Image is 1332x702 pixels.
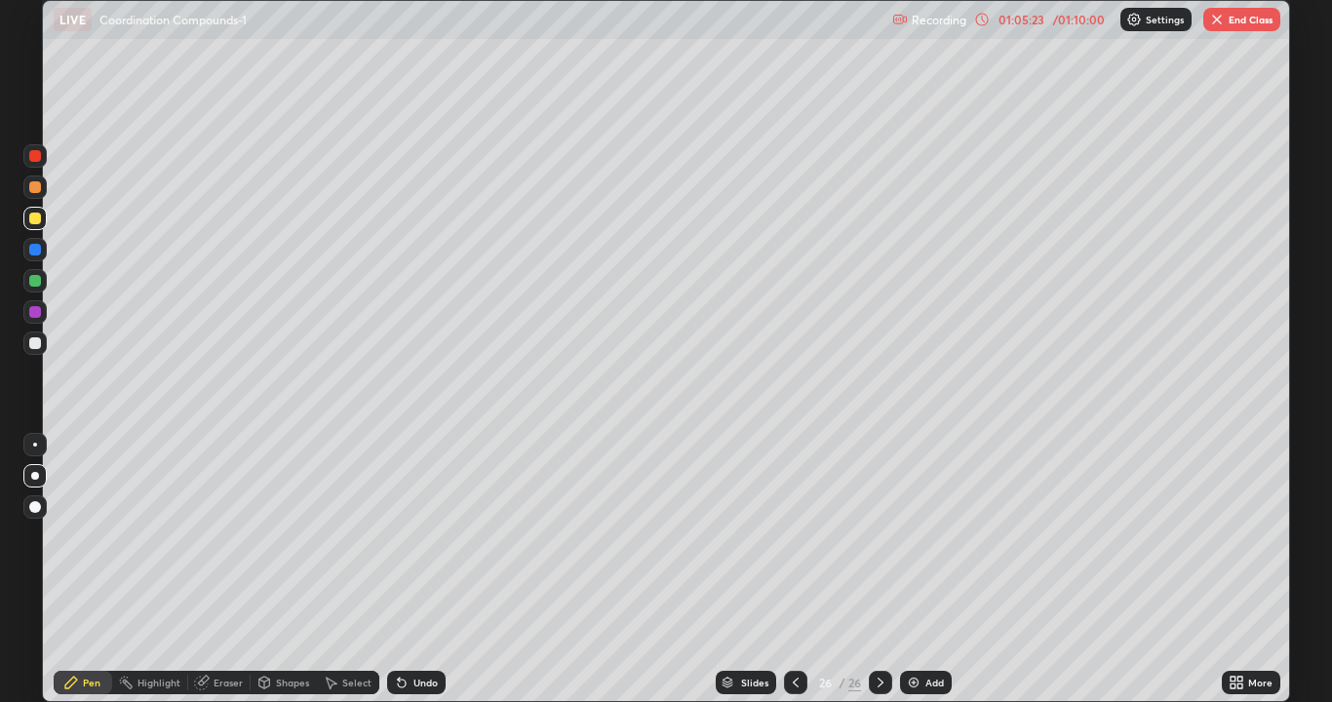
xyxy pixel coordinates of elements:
[1048,14,1109,25] div: / 01:10:00
[848,674,861,691] div: 26
[1146,15,1184,24] p: Settings
[342,678,372,687] div: Select
[1203,8,1280,31] button: End Class
[839,677,844,688] div: /
[741,678,768,687] div: Slides
[137,678,180,687] div: Highlight
[912,13,966,27] p: Recording
[906,675,921,690] img: add-slide-button
[1126,12,1142,27] img: class-settings-icons
[994,14,1048,25] div: 01:05:23
[815,677,835,688] div: 26
[925,678,944,687] div: Add
[214,678,243,687] div: Eraser
[83,678,100,687] div: Pen
[1209,12,1225,27] img: end-class-cross
[1248,678,1273,687] div: More
[892,12,908,27] img: recording.375f2c34.svg
[99,12,247,27] p: Coordination Compounds-1
[59,12,86,27] p: LIVE
[413,678,438,687] div: Undo
[276,678,309,687] div: Shapes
